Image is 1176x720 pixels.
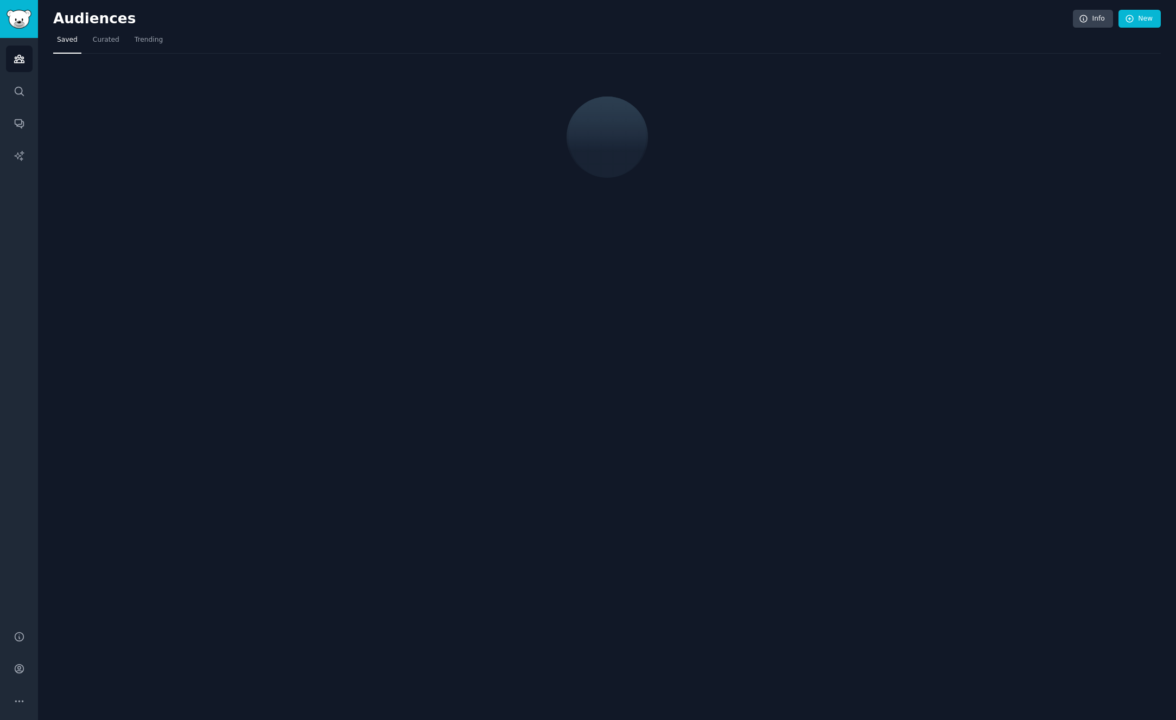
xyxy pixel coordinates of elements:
span: Saved [57,35,78,45]
a: Trending [131,31,167,54]
a: Saved [53,31,81,54]
span: Curated [93,35,119,45]
h2: Audiences [53,10,1073,28]
img: GummySearch logo [7,10,31,29]
span: Trending [135,35,163,45]
a: Info [1073,10,1113,28]
a: New [1118,10,1161,28]
a: Curated [89,31,123,54]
